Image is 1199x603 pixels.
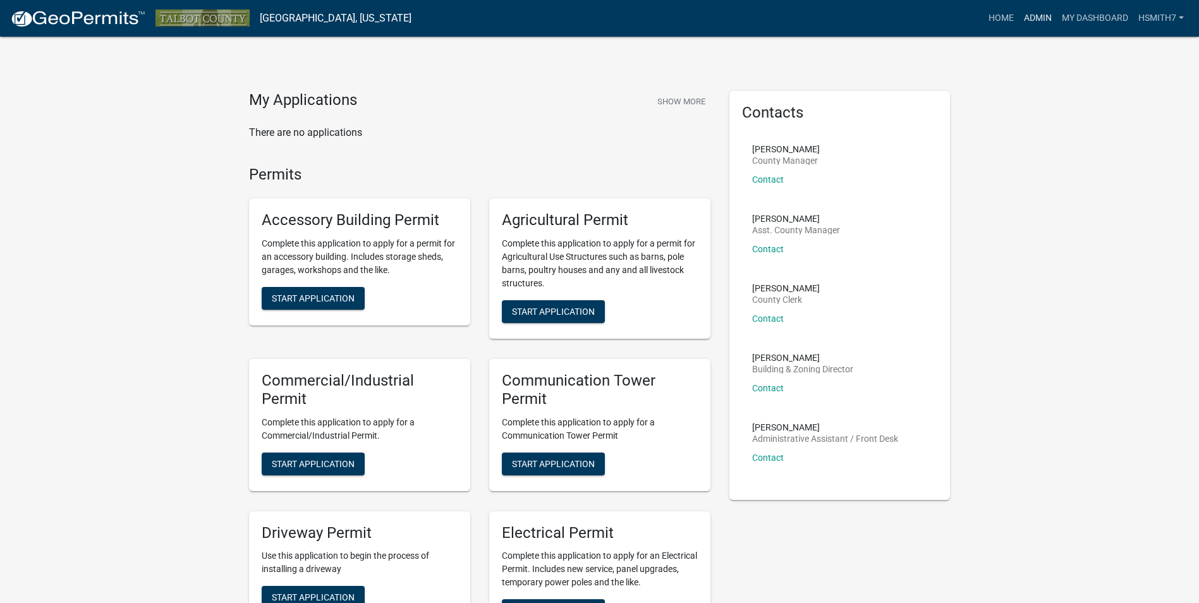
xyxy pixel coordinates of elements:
[155,9,250,27] img: Talbot County, Georgia
[1133,6,1189,30] a: hsmith7
[652,91,710,112] button: Show More
[752,434,898,443] p: Administrative Assistant / Front Desk
[262,524,458,542] h5: Driveway Permit
[272,592,355,602] span: Start Application
[752,214,840,223] p: [PERSON_NAME]
[752,453,784,463] a: Contact
[752,145,820,154] p: [PERSON_NAME]
[1057,6,1133,30] a: My Dashboard
[262,453,365,475] button: Start Application
[502,549,698,589] p: Complete this application to apply for an Electrical Permit. Includes new service, panel upgrades...
[752,314,784,324] a: Contact
[752,365,853,374] p: Building & Zoning Director
[502,453,605,475] button: Start Application
[249,166,710,184] h4: Permits
[260,8,411,29] a: [GEOGRAPHIC_DATA], [US_STATE]
[752,156,820,165] p: County Manager
[752,383,784,393] a: Contact
[262,237,458,277] p: Complete this application to apply for a permit for an accessory building. Includes storage sheds...
[262,416,458,442] p: Complete this application to apply for a Commercial/Industrial Permit.
[249,91,357,110] h4: My Applications
[262,549,458,576] p: Use this application to begin the process of installing a driveway
[752,174,784,185] a: Contact
[1019,6,1057,30] a: Admin
[752,295,820,304] p: County Clerk
[512,307,595,317] span: Start Application
[512,458,595,468] span: Start Application
[262,372,458,408] h5: Commercial/Industrial Permit
[272,293,355,303] span: Start Application
[272,458,355,468] span: Start Application
[502,237,698,290] p: Complete this application to apply for a permit for Agricultural Use Structures such as barns, po...
[752,353,853,362] p: [PERSON_NAME]
[502,300,605,323] button: Start Application
[983,6,1019,30] a: Home
[502,416,698,442] p: Complete this application to apply for a Communication Tower Permit
[502,524,698,542] h5: Electrical Permit
[752,244,784,254] a: Contact
[502,211,698,229] h5: Agricultural Permit
[742,104,938,122] h5: Contacts
[262,211,458,229] h5: Accessory Building Permit
[752,284,820,293] p: [PERSON_NAME]
[752,226,840,234] p: Asst. County Manager
[249,125,710,140] p: There are no applications
[502,372,698,408] h5: Communication Tower Permit
[752,423,898,432] p: [PERSON_NAME]
[262,287,365,310] button: Start Application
